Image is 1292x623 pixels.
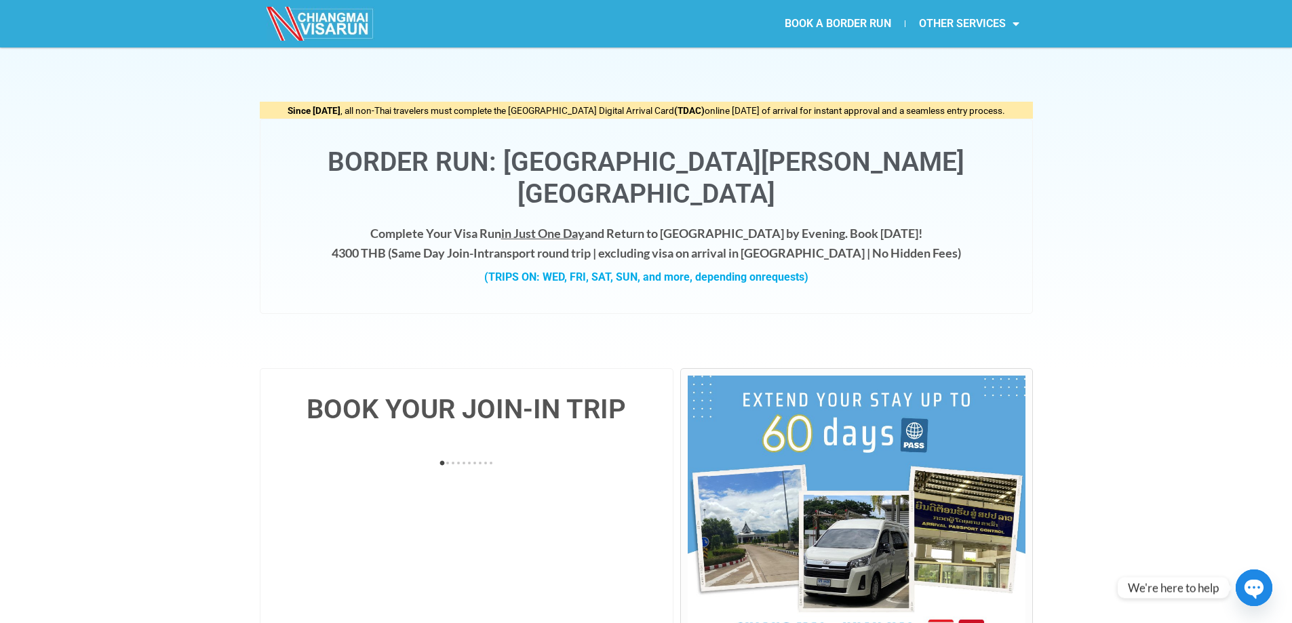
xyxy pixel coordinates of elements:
h4: BOOK YOUR JOIN-IN TRIP [274,396,660,423]
span: in Just One Day [501,226,585,241]
strong: (TRIPS ON: WED, FRI, SAT, SUN, and more, depending on [484,270,808,283]
span: , all non-Thai travelers must complete the [GEOGRAPHIC_DATA] Digital Arrival Card online [DATE] o... [288,105,1005,116]
h1: Border Run: [GEOGRAPHIC_DATA][PERSON_NAME][GEOGRAPHIC_DATA] [274,146,1019,210]
strong: Since [DATE] [288,105,340,116]
nav: Menu [646,8,1033,39]
strong: (TDAC) [674,105,705,116]
span: requests) [762,270,808,283]
a: OTHER SERVICES [905,8,1033,39]
a: BOOK A BORDER RUN [771,8,905,39]
h4: Complete Your Visa Run and Return to [GEOGRAPHIC_DATA] by Evening. Book [DATE]! 4300 THB ( transp... [274,224,1019,263]
strong: Same Day Join-In [391,245,484,260]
